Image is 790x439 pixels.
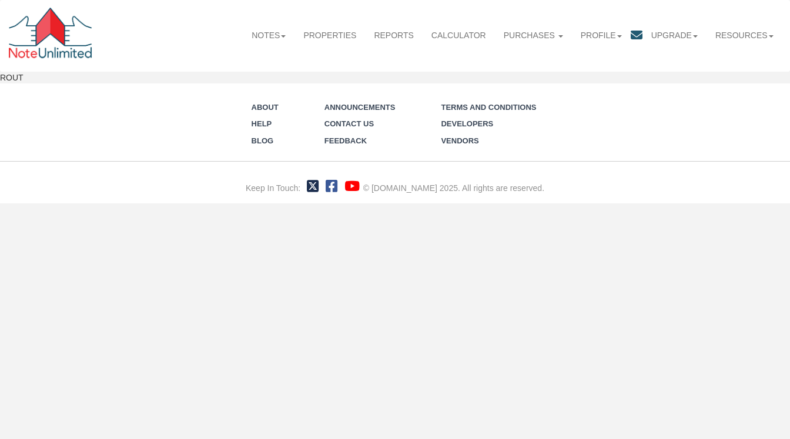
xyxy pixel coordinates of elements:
a: Purchases [495,22,572,48]
a: Contact Us [324,119,374,128]
a: Profile [572,22,631,48]
div: © [DOMAIN_NAME] 2025. All rights are reserved. [363,182,544,194]
a: Blog [252,136,274,145]
a: Resources [707,22,782,48]
a: Calculator [423,22,495,48]
a: Properties [294,22,365,48]
a: Developers [441,119,493,128]
div: Keep In Touch: [246,182,300,194]
a: Vendors [441,136,478,145]
a: About [252,103,279,112]
a: Terms and Conditions [441,103,536,112]
a: Announcements [324,103,396,112]
a: Feedback [324,136,367,145]
a: Reports [365,22,422,48]
a: Help [252,119,272,128]
a: Upgrade [642,22,707,48]
a: Notes [243,22,294,48]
